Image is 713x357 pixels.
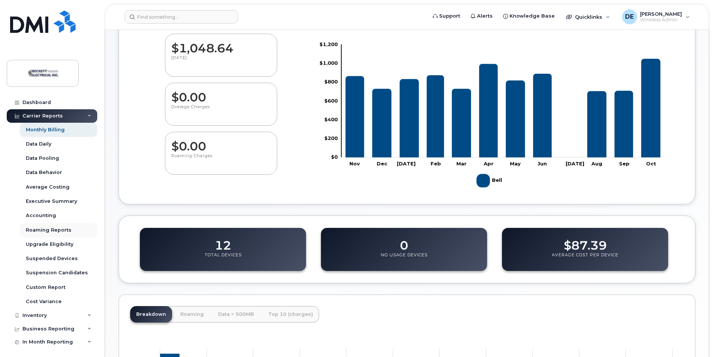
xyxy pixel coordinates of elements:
g: Legend [477,171,504,190]
span: [PERSON_NAME] [640,11,682,17]
tspan: [DATE] [566,161,584,167]
tspan: $400 [324,116,338,122]
tspan: Aug [591,161,602,167]
dd: $0.00 [171,132,271,153]
tspan: $800 [324,79,338,85]
p: Total Devices [205,252,242,266]
tspan: May [510,161,521,167]
tspan: $0 [331,154,338,160]
a: Knowledge Base [498,9,560,24]
input: Find something... [125,10,238,24]
a: Support [428,9,465,24]
a: Breakdown [130,306,172,323]
dd: $0.00 [171,83,271,104]
tspan: Dec [377,161,388,167]
span: Support [439,12,460,20]
p: No Usage Devices [381,252,428,266]
tspan: [DATE] [397,161,416,167]
tspan: Nov [349,161,360,167]
p: Overage Charges [171,104,271,118]
span: Quicklinks [575,14,602,20]
tspan: Mar [456,161,466,167]
tspan: Feb [431,161,441,167]
a: Top 10 (charges) [262,306,319,323]
tspan: $1,200 [319,41,338,47]
p: [DATE] [171,55,271,68]
g: Bell [345,59,660,158]
tspan: Apr [483,161,493,167]
a: Data > 500MB [212,306,260,323]
span: Knowledge Base [509,12,555,20]
dd: $87.39 [564,231,607,252]
g: Bell [477,171,504,190]
dd: 0 [400,231,408,252]
span: Wireless Admin [640,17,682,23]
tspan: $200 [324,135,338,141]
p: Average Cost Per Device [552,252,618,266]
span: DE [625,12,634,21]
tspan: Jun [538,161,547,167]
div: Dennis Endrizzi [617,9,695,24]
g: Chart [319,41,665,190]
tspan: $1,000 [319,60,338,66]
a: Alerts [465,9,498,24]
p: Roaming Charges [171,153,271,167]
tspan: $600 [324,97,338,103]
tspan: Sep [619,161,630,167]
a: Roaming [174,306,210,323]
span: Alerts [477,12,493,20]
div: Quicklinks [561,9,615,24]
tspan: Oct [646,161,656,167]
dd: $1,048.64 [171,34,271,55]
dd: 12 [215,231,231,252]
